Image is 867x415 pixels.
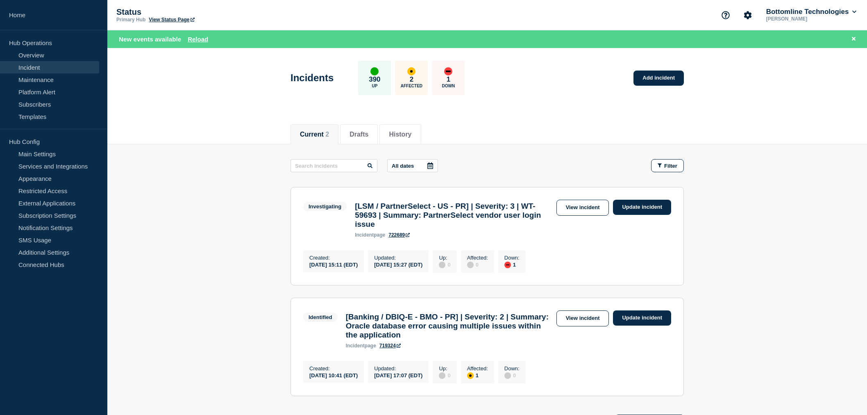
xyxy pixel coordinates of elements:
p: Updated : [374,255,422,261]
span: Filter [664,163,677,169]
p: Created : [309,255,358,261]
h1: Incidents [291,72,334,84]
button: All dates [387,159,438,172]
a: 722689 [388,232,410,238]
div: down [444,67,452,75]
p: 1 [447,75,450,84]
button: Current 2 [300,131,329,138]
a: Add incident [633,71,684,86]
a: Update incident [613,200,671,215]
div: 0 [467,261,488,268]
h3: [Banking / DBIQ-E - BMO - PR] | Severity: 2 | Summary: Oracle database error causing multiple iss... [346,312,552,340]
div: affected [407,67,415,75]
div: [DATE] 10:41 (EDT) [309,372,358,379]
p: Affected : [467,255,488,261]
button: Drafts [350,131,368,138]
p: 390 [369,75,380,84]
a: 719324 [379,343,401,349]
p: Up [372,84,377,88]
input: Search incidents [291,159,377,172]
button: Bottomline Technologies [765,8,858,16]
div: 1 [467,372,488,379]
p: Up : [439,255,450,261]
p: Up : [439,365,450,372]
p: All dates [392,163,414,169]
p: [PERSON_NAME] [765,16,850,22]
div: disabled [504,372,511,379]
a: View Status Page [149,17,194,23]
button: History [389,131,411,138]
p: Affected [401,84,422,88]
p: Affected : [467,365,488,372]
span: 2 [325,131,329,138]
a: View incident [556,310,609,326]
a: View incident [556,200,609,216]
div: 1 [504,261,520,268]
div: [DATE] 15:27 (EDT) [374,261,422,268]
div: 0 [439,372,450,379]
span: incident [355,232,374,238]
div: disabled [467,262,474,268]
p: Updated : [374,365,422,372]
p: Down : [504,255,520,261]
p: Created : [309,365,358,372]
button: Support [717,7,734,24]
p: Status [116,7,280,17]
div: affected [467,372,474,379]
button: Filter [651,159,684,172]
div: [DATE] 17:07 (EDT) [374,372,422,379]
div: down [504,262,511,268]
button: Reload [188,36,208,43]
div: up [370,67,379,75]
a: Update incident [613,310,671,326]
button: Account settings [739,7,756,24]
p: Primary Hub [116,17,145,23]
span: incident [346,343,365,349]
p: Down [442,84,455,88]
h3: [LSM / PartnerSelect - US - PR] | Severity: 3 | WT-59693 | Summary: PartnerSelect vendor user log... [355,202,552,229]
span: Identified [303,312,338,322]
p: page [346,343,376,349]
span: New events available [119,36,181,43]
p: Down : [504,365,520,372]
div: 0 [439,261,450,268]
div: disabled [439,372,445,379]
span: Investigating [303,202,347,211]
p: 2 [410,75,413,84]
div: 0 [504,372,520,379]
div: disabled [439,262,445,268]
div: [DATE] 15:11 (EDT) [309,261,358,268]
p: page [355,232,385,238]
